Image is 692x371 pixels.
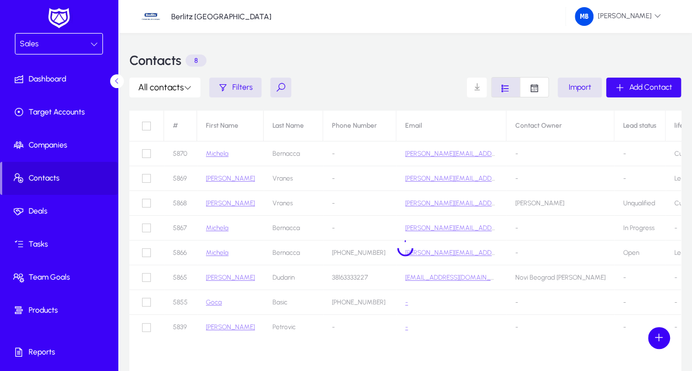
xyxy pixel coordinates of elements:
img: 225.png [575,7,593,26]
a: Team Goals [2,261,120,294]
span: Tasks [2,239,120,250]
button: [PERSON_NAME] [566,7,670,26]
img: 34.jpg [140,6,161,27]
img: white-logo.png [45,7,73,30]
span: Products [2,305,120,316]
span: Contacts [2,173,118,184]
button: Filters [209,78,261,97]
a: Reports [2,336,120,369]
a: Target Accounts [2,96,120,129]
span: Companies [2,140,120,151]
span: Filters [232,83,253,92]
span: Sales [20,39,39,48]
button: All contacts [129,78,200,97]
a: Tasks [2,228,120,261]
span: Import [569,83,591,92]
mat-button-toggle-group: Font Style [491,77,549,97]
span: Team Goals [2,272,120,283]
button: Import [558,78,602,97]
p: Berlitz [GEOGRAPHIC_DATA] [171,12,271,21]
span: Deals [2,206,120,217]
a: Companies [2,129,120,162]
span: Target Accounts [2,107,120,118]
span: Dashboard [2,74,120,85]
span: All contacts [138,82,192,92]
span: Add Contact [629,83,672,92]
a: Products [2,294,120,327]
a: Dashboard [2,63,120,96]
span: [PERSON_NAME] [575,7,661,26]
p: 8 [186,54,206,67]
a: Deals [2,195,120,228]
h3: Contacts [129,54,181,67]
button: Add Contact [606,78,681,97]
span: Reports [2,347,120,358]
